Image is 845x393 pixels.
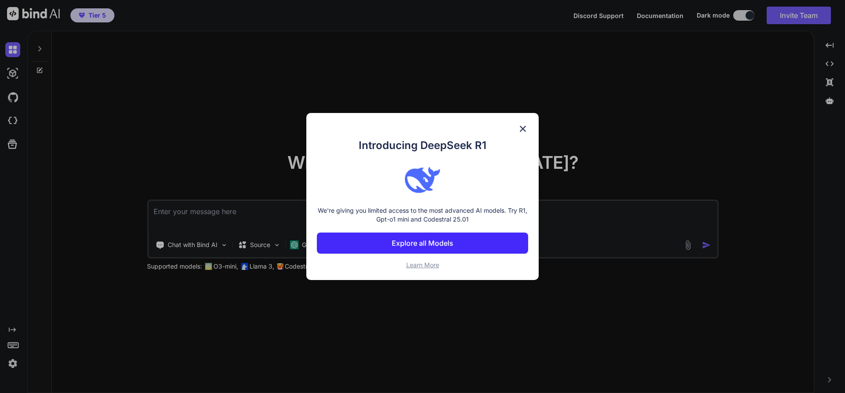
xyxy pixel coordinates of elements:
p: We're giving you limited access to the most advanced AI models. Try R1, Gpt-o1 mini and Codestral... [317,206,528,224]
img: close [518,124,528,134]
button: Explore all Models [317,233,528,254]
p: Explore all Models [392,238,453,248]
h1: Introducing DeepSeek R1 [317,138,528,153]
img: bind logo [405,162,440,197]
span: Learn More [406,261,439,269]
